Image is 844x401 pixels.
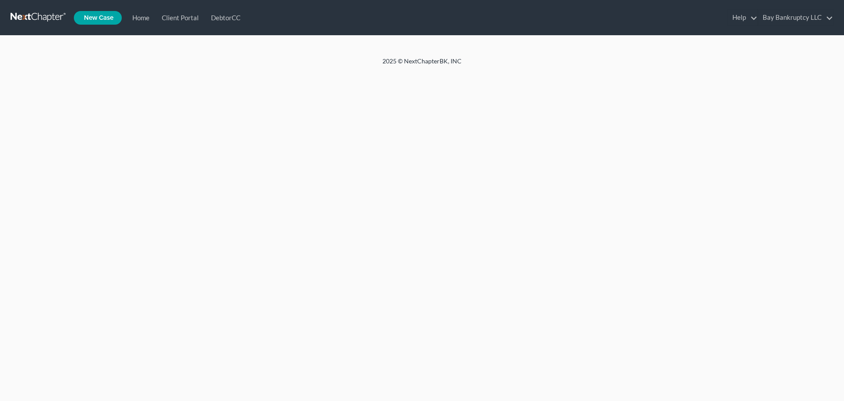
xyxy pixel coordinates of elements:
[154,10,203,26] a: Client Portal
[74,11,122,25] new-legal-case-button: New Case
[758,10,833,26] a: Bay Bankruptcy LLC
[203,10,245,26] a: DebtorCC
[171,57,673,73] div: 2025 © NextChapterBK, INC
[728,10,757,26] a: Help
[124,10,154,26] a: Home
